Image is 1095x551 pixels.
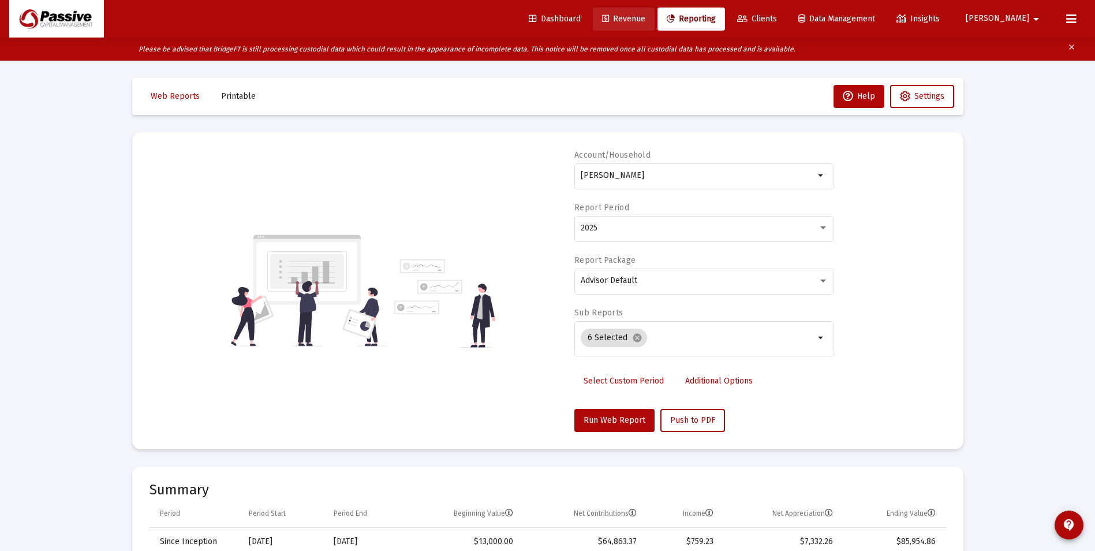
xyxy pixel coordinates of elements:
span: Clients [737,14,777,24]
mat-icon: arrow_drop_down [1029,8,1043,31]
img: reporting-alt [394,259,495,348]
div: Period End [334,509,367,518]
span: Help [843,91,875,101]
span: Reporting [667,14,716,24]
label: Account/Household [574,150,651,160]
div: Beginning Value [454,509,513,518]
span: Advisor Default [581,275,637,285]
div: Net Appreciation [772,509,833,518]
span: Revenue [602,14,645,24]
a: Dashboard [520,8,590,31]
a: Data Management [789,8,884,31]
mat-chip-list: Selection [581,326,814,349]
button: [PERSON_NAME] [952,7,1057,30]
span: Printable [221,91,256,101]
label: Report Period [574,203,629,213]
td: Column Period End [326,500,406,528]
span: Data Management [798,14,875,24]
img: Dashboard [18,8,95,31]
div: [DATE] [334,536,398,548]
td: Column Period [150,500,241,528]
button: Run Web Report [574,409,655,432]
mat-icon: contact_support [1062,518,1076,532]
td: Column Period Start [241,500,326,528]
span: Settings [914,91,944,101]
label: Sub Reports [574,308,623,318]
mat-icon: arrow_drop_down [814,331,828,345]
mat-chip: 6 Selected [581,329,647,347]
span: Insights [896,14,940,24]
a: Clients [728,8,786,31]
span: Web Reports [151,91,200,101]
div: [DATE] [249,536,317,548]
button: Printable [212,85,265,108]
a: Insights [887,8,949,31]
mat-icon: cancel [632,333,642,343]
span: Additional Options [685,376,753,386]
td: Column Income [645,500,722,528]
span: [PERSON_NAME] [966,14,1029,24]
button: Web Reports [141,85,209,108]
td: Column Net Appreciation [722,500,841,528]
span: Select Custom Period [584,376,664,386]
div: Net Contributions [574,509,637,518]
a: Reporting [657,8,725,31]
td: Column Ending Value [841,500,945,528]
a: Revenue [593,8,655,31]
button: Settings [890,85,954,108]
i: Please be advised that BridgeFT is still processing custodial data which could result in the appe... [139,45,795,53]
button: Help [834,85,884,108]
span: Run Web Report [584,415,645,425]
input: Search or select an account or household [581,171,814,180]
td: Column Net Contributions [521,500,645,528]
label: Report Package [574,255,636,265]
button: Push to PDF [660,409,725,432]
div: Period [160,509,180,518]
mat-card-title: Summary [150,484,946,496]
div: Income [683,509,713,518]
img: reporting [229,233,387,348]
span: Dashboard [529,14,581,24]
td: Column Beginning Value [406,500,521,528]
div: Period Start [249,509,286,518]
span: 2025 [581,223,597,233]
span: Push to PDF [670,415,715,425]
div: Ending Value [887,509,936,518]
mat-icon: arrow_drop_down [814,169,828,183]
mat-icon: clear [1067,40,1076,58]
